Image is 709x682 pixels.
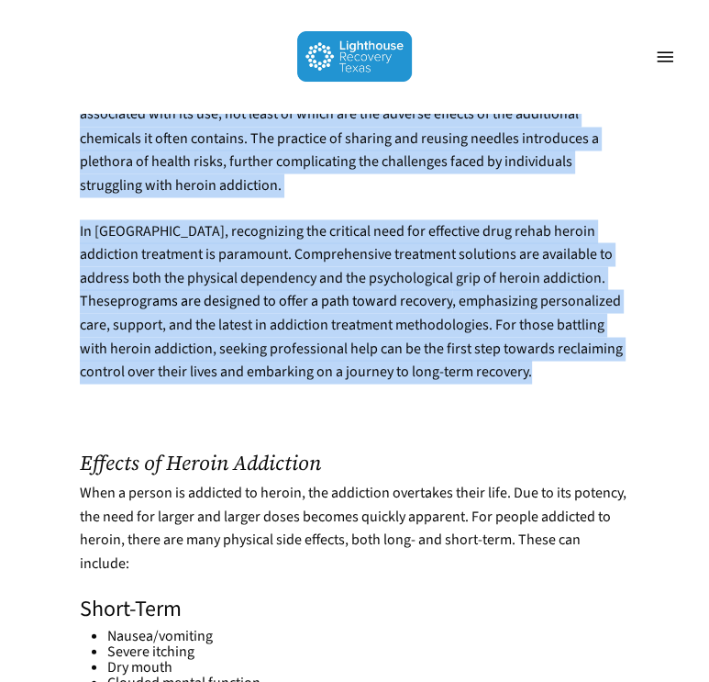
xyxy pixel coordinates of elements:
[107,643,630,659] li: Severe itching
[80,481,630,597] p: When a person is addicted to heroin, the addiction overtakes their life. Due to its potency, the ...
[297,31,412,82] img: Lighthouse Recovery Texas
[80,451,630,475] h2: Effects of Heroin Addiction
[647,48,683,66] a: Navigation Menu
[107,659,630,675] li: Dry mouth
[117,290,452,310] a: programs are designed to offer a path toward recovery
[107,628,630,643] li: Nausea/vomiting
[80,9,630,219] p: Heroin can be consumed in various ways, including injecting, smoking, and snorting, each method r...
[80,597,630,621] h4: Short-Term
[80,219,630,406] p: In [GEOGRAPHIC_DATA], recognizing the critical need for effective drug rehab heroin addiction tre...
